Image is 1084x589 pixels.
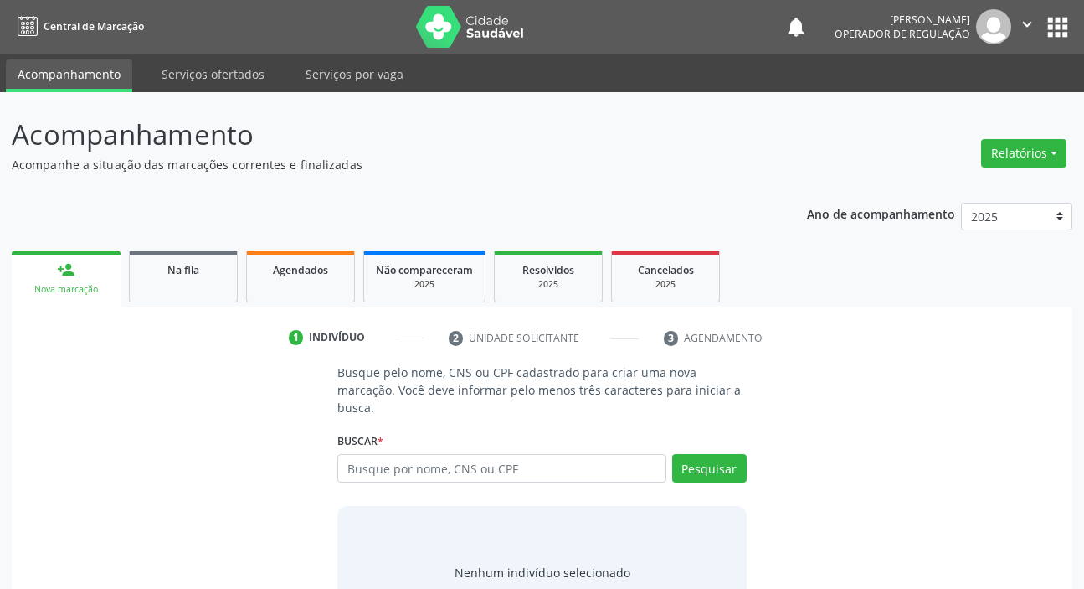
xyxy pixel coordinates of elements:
p: Ano de acompanhamento [807,203,955,224]
div: 2025 [506,278,590,291]
a: Acompanhamento [6,59,132,92]
div: 2025 [376,278,473,291]
img: img [976,9,1011,44]
p: Acompanhamento [12,114,754,156]
div: 2025 [624,278,707,291]
a: Serviços ofertados [150,59,276,89]
span: Cancelados [638,263,694,277]
span: Operador de regulação [835,27,970,41]
p: Busque pelo nome, CNS ou CPF cadastrado para criar uma nova marcação. Você deve informar pelo men... [337,364,746,416]
button: apps [1043,13,1072,42]
p: Acompanhe a situação das marcações correntes e finalizadas [12,156,754,173]
label: Buscar [337,428,383,454]
button: Relatórios [981,139,1066,168]
div: [PERSON_NAME] [835,13,970,27]
span: Não compareceram [376,263,473,277]
span: Agendados [273,263,328,277]
button: Pesquisar [672,454,747,483]
span: Central de Marcação [44,19,144,34]
span: Na fila [167,263,199,277]
div: person_add [57,261,75,279]
input: Busque por nome, CNS ou CPF [337,454,665,483]
i:  [1018,15,1036,34]
div: Indivíduo [309,330,365,345]
a: Central de Marcação [12,13,144,40]
div: 1 [289,330,304,345]
button: notifications [784,15,808,39]
span: Resolvidos [522,263,574,277]
div: Nova marcação [23,283,109,296]
div: Nenhum indivíduo selecionado [455,564,630,581]
a: Serviços por vaga [294,59,415,89]
button:  [1011,9,1043,44]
